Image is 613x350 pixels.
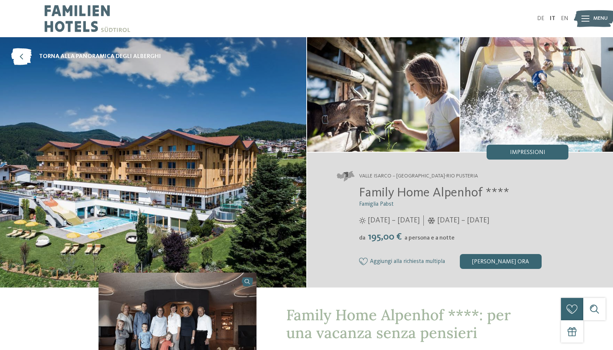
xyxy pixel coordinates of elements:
a: EN [561,16,568,22]
span: Impressioni [510,150,545,155]
img: Nel family hotel a Maranza dove tutto è possibile [460,37,613,152]
div: [PERSON_NAME] ora [460,254,542,269]
span: Aggiungi alla richiesta multipla [370,259,445,265]
span: Menu [593,15,608,22]
span: Valle Isarco – [GEOGRAPHIC_DATA]-Rio Pusteria [359,173,478,180]
span: Famiglia Pabst [359,201,394,207]
span: da [359,235,365,241]
a: IT [550,16,555,22]
span: Family Home Alpenhof **** [359,186,509,199]
img: Nel family hotel a Maranza dove tutto è possibile [307,37,460,152]
span: torna alla panoramica degli alberghi [39,52,161,61]
span: [DATE] – [DATE] [368,215,420,226]
i: Orari d'apertura estate [359,217,366,224]
span: Family Home Alpenhof ****: per una vacanza senza pensieri [286,305,511,342]
span: 195,00 € [366,232,404,242]
a: torna alla panoramica degli alberghi [11,48,161,65]
span: a persona e a notte [404,235,455,241]
span: [DATE] – [DATE] [437,215,489,226]
i: Orari d'apertura inverno [428,217,435,224]
a: DE [537,16,544,22]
